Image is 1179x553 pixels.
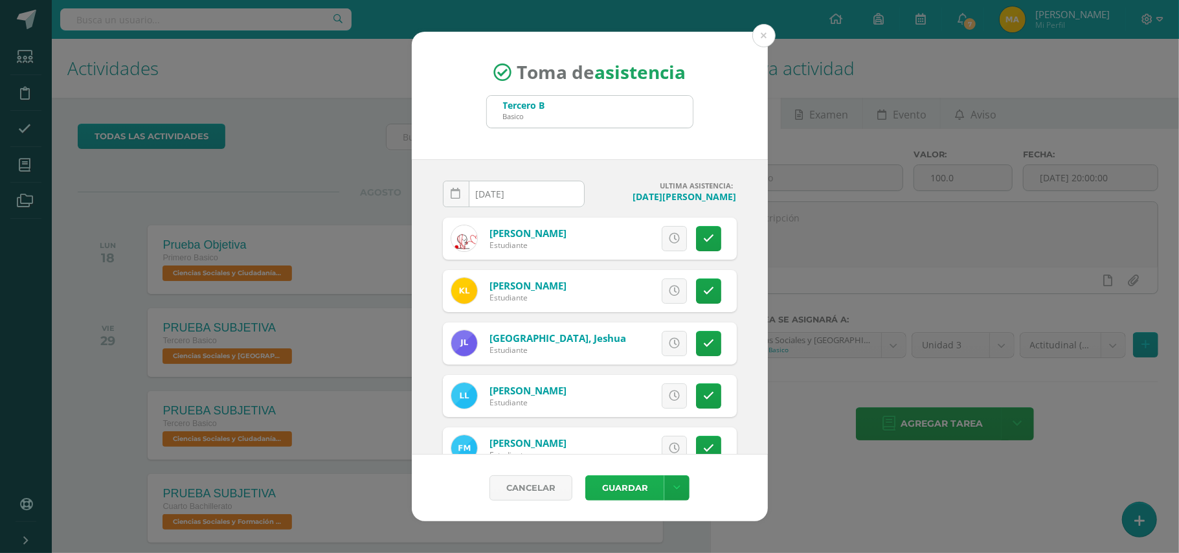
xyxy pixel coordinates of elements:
[595,190,737,203] h4: [DATE][PERSON_NAME]
[451,278,477,304] img: c4ec4ba6dddb964ff6a3ff5ee8ce4dac.png
[503,99,545,111] div: Tercero B
[585,475,664,501] button: Guardar
[489,475,572,501] a: Cancelar
[517,60,686,85] span: Toma de
[451,383,477,409] img: 892e943ceb0fecef5b03401f10f8295e.png
[503,111,545,121] div: Basico
[489,240,567,251] div: Estudiante
[451,330,477,356] img: e2a3e48d2e6d4bd43a62047306639b9b.png
[489,436,567,449] a: [PERSON_NAME]
[489,344,626,356] div: Estudiante
[489,292,567,303] div: Estudiante
[594,60,686,85] strong: asistencia
[752,24,776,47] button: Close (Esc)
[451,225,477,251] img: 995e43bda6ffcd4178385026ba492e49.png
[489,279,567,292] a: [PERSON_NAME]
[444,181,584,207] input: Fecha de Inasistencia
[489,397,567,408] div: Estudiante
[487,96,693,128] input: Busca un grado o sección aquí...
[451,435,477,461] img: e79b07979420f87ad5e487f4cd022aa3.png
[489,384,567,397] a: [PERSON_NAME]
[595,181,737,190] h4: ULTIMA ASISTENCIA:
[489,227,567,240] a: [PERSON_NAME]
[489,449,567,460] div: Estudiante
[489,332,626,344] a: [GEOGRAPHIC_DATA], Jeshua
